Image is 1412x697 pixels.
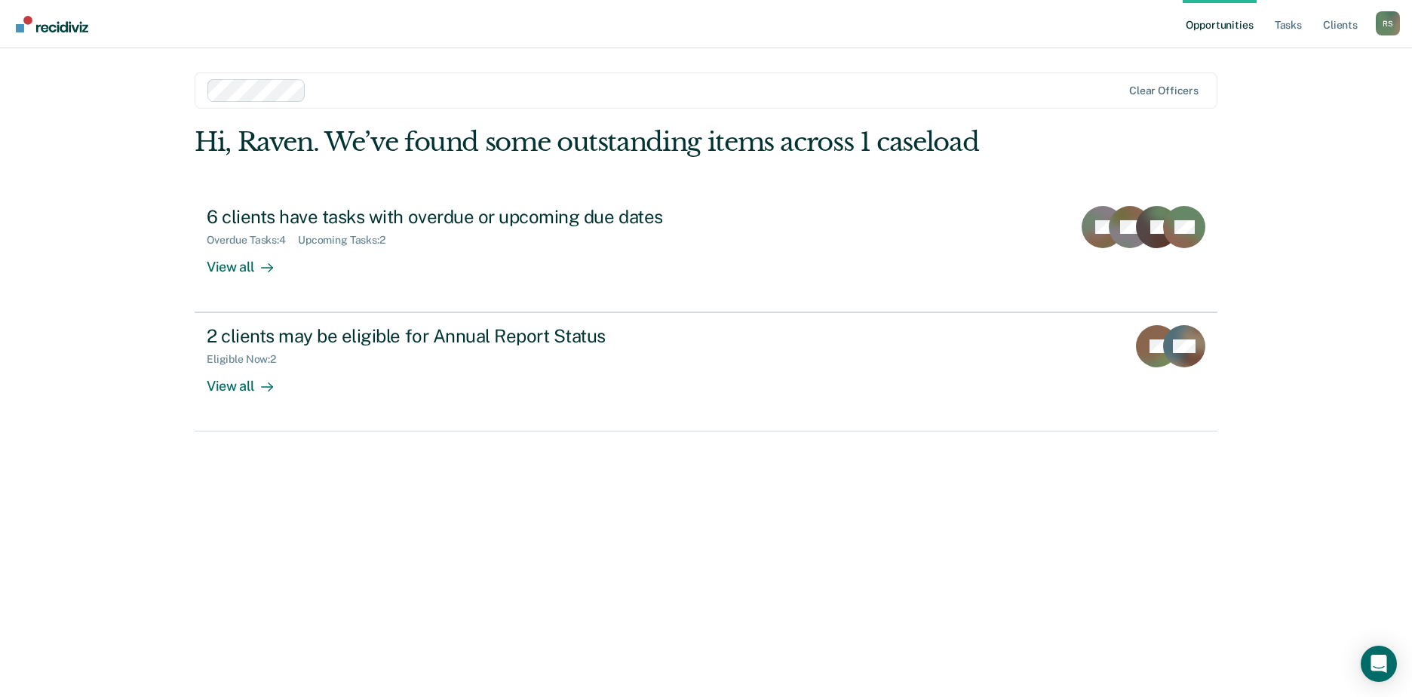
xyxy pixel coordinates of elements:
div: Upcoming Tasks : 2 [298,234,398,247]
div: Open Intercom Messenger [1361,646,1397,682]
button: Profile dropdown button [1376,11,1400,35]
div: 2 clients may be eligible for Annual Report Status [207,325,736,347]
a: 6 clients have tasks with overdue or upcoming due datesOverdue Tasks:4Upcoming Tasks:2View all [195,194,1217,312]
div: Overdue Tasks : 4 [207,234,298,247]
a: 2 clients may be eligible for Annual Report StatusEligible Now:2View all [195,312,1217,431]
div: View all [207,246,291,275]
img: Recidiviz [16,16,88,32]
div: 6 clients have tasks with overdue or upcoming due dates [207,206,736,228]
div: Clear officers [1129,84,1199,97]
div: Hi, Raven. We’ve found some outstanding items across 1 caseload [195,127,1013,158]
div: Eligible Now : 2 [207,353,288,366]
div: R S [1376,11,1400,35]
div: View all [207,366,291,395]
